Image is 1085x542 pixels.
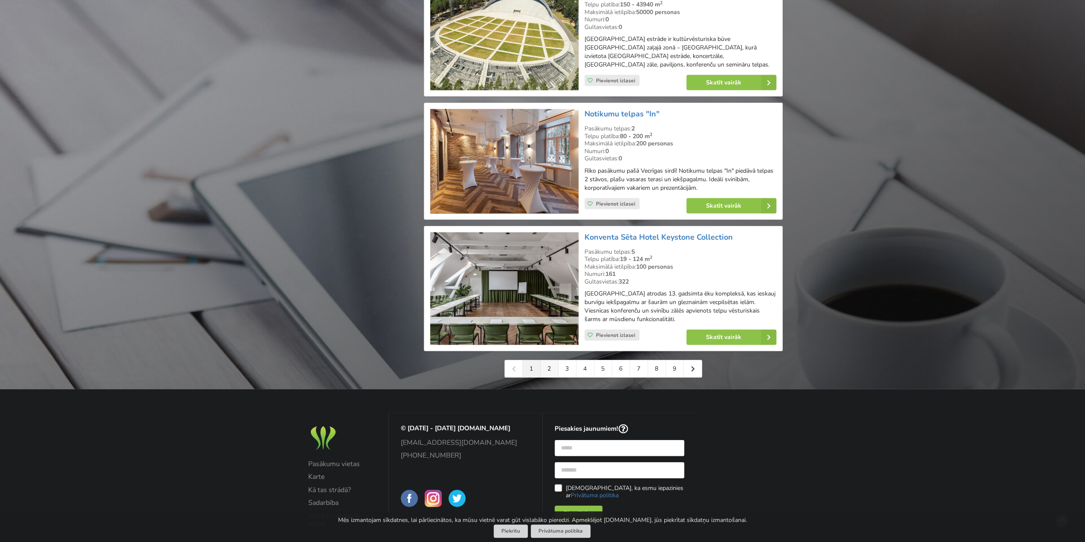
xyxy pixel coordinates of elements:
[308,499,377,507] a: Sadarbība
[308,473,377,481] a: Karte
[594,360,612,377] a: 5
[686,75,776,90] a: Skatīt vairāk
[596,332,635,339] span: Pievienot izlasei
[620,132,652,140] strong: 80 - 200 m
[596,77,635,84] span: Pievienot izlasei
[584,16,776,23] div: Numuri:
[584,290,776,324] p: [GEOGRAPHIC_DATA] atrodas 13. gadsimta ēku kompleksā, kas ieskauj burvīgu iekšpagalmu ar šaurām u...
[648,360,666,377] a: 8
[425,490,442,507] img: BalticMeetingRooms on Instagram
[650,131,652,138] sup: 2
[630,360,648,377] a: 7
[620,255,652,263] strong: 19 - 124 m
[584,255,776,263] div: Telpu platība:
[584,35,776,69] p: [GEOGRAPHIC_DATA] estrāde ir kultūrvēsturiska būve [GEOGRAPHIC_DATA] zaļajā zonā – [GEOGRAPHIC_DA...
[650,254,652,261] sup: 2
[584,125,776,133] div: Pasākumu telpas:
[494,525,528,538] button: Piekrītu
[584,9,776,16] div: Maksimālā ietilpība:
[619,23,622,31] strong: 0
[636,8,680,16] strong: 50000 personas
[523,360,541,377] a: 1
[584,278,776,286] div: Gultasvietas:
[448,490,466,507] img: BalticMeetingRooms on Twitter
[555,424,685,434] p: Piesakies jaunumiem!
[541,360,558,377] a: 2
[401,452,531,459] a: [PHONE_NUMBER]
[584,133,776,140] div: Telpu platība:
[666,360,684,377] a: 9
[576,360,594,377] a: 4
[636,263,673,271] strong: 100 personas
[686,198,776,214] a: Skatīt vairāk
[584,23,776,31] div: Gultasvietas:
[605,270,616,278] strong: 161
[531,525,590,538] a: Privātuma politika
[584,232,733,242] a: Konventa Sēta Hotel Keystone Collection
[596,200,635,207] span: Pievienot izlasei
[555,484,685,499] label: [DEMOGRAPHIC_DATA], ka esmu iepazinies ar
[584,263,776,271] div: Maksimālā ietilpība:
[584,1,776,9] div: Telpu platība:
[612,360,630,377] a: 6
[605,15,609,23] strong: 0
[631,125,635,133] strong: 2
[636,139,673,148] strong: 200 personas
[619,278,629,286] strong: 322
[558,360,576,377] a: 3
[308,460,377,468] a: Pasākumu vietas
[584,248,776,256] div: Pasākumu telpas:
[401,439,531,446] a: [EMAIL_ADDRESS][DOMAIN_NAME]
[570,491,618,499] a: Privātuma politika
[401,424,531,432] p: © [DATE] - [DATE] [DOMAIN_NAME]
[584,155,776,162] div: Gultasvietas:
[584,140,776,148] div: Maksimālā ietilpība:
[584,148,776,155] div: Numuri:
[430,109,578,214] img: Svinību telpa | Vecrīga | Notikumu telpas "In"
[686,330,776,345] a: Skatīt vairāk
[555,506,602,521] div: Pieteikties
[620,0,663,9] strong: 150 - 43940 m
[584,270,776,278] div: Numuri:
[401,490,418,507] img: BalticMeetingRooms on Facebook
[619,154,622,162] strong: 0
[308,424,338,452] img: Baltic Meeting Rooms
[308,486,377,494] a: Kā tas strādā?
[631,248,635,256] strong: 5
[584,109,660,119] a: Notikumu telpas "In"
[605,147,609,155] strong: 0
[430,232,578,345] img: Viesnīca | Vecrīga | Konventa Sēta Hotel Keystone Collection
[584,167,776,192] p: Rīko pasākumu pašā Vecrīgas sirdī! Notikumu telpas "In" piedāvā telpas 2 stāvos, plašu vasaras te...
